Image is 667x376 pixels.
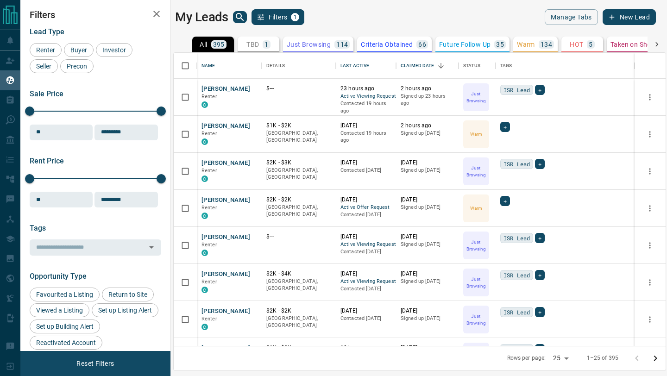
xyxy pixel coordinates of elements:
span: + [538,270,541,280]
button: [PERSON_NAME] [201,159,250,168]
p: Criteria Obtained [361,41,413,48]
div: condos.ca [201,138,208,145]
span: + [503,122,507,132]
p: Rows per page: [507,354,546,362]
p: 10 hours ago [340,344,391,352]
p: Signed up 23 hours ago [401,93,454,107]
span: Renter [201,94,217,100]
div: condos.ca [201,101,208,108]
p: Signed up [DATE] [401,130,454,137]
p: TBD [246,41,259,48]
span: Active Viewing Request [340,93,391,100]
span: ISR Lead [503,345,530,354]
button: Go to next page [646,349,665,368]
p: 134 [541,41,552,48]
span: + [538,233,541,243]
div: Set up Building Alert [30,320,100,333]
p: [GEOGRAPHIC_DATA], [GEOGRAPHIC_DATA] [266,204,331,218]
p: $2K - $2K [266,196,331,204]
p: [DATE] [340,122,391,130]
p: [GEOGRAPHIC_DATA], [GEOGRAPHIC_DATA] [266,278,331,292]
div: + [500,122,510,132]
p: [GEOGRAPHIC_DATA], [GEOGRAPHIC_DATA] [266,167,331,181]
p: $2K - $2K [266,307,331,315]
div: Favourited a Listing [30,288,100,301]
span: Active Viewing Request [340,241,391,249]
p: Contacted [DATE] [340,167,391,174]
p: 5 [589,41,592,48]
p: $2K - $3K [266,159,331,167]
span: Sale Price [30,89,63,98]
span: Reactivated Account [33,339,99,346]
p: 66 [418,41,426,48]
button: more [643,164,657,178]
span: Seller [33,63,55,70]
button: search button [233,11,247,23]
div: Tags [496,53,635,79]
p: [GEOGRAPHIC_DATA], [GEOGRAPHIC_DATA] [266,315,331,329]
p: [DATE] [340,196,391,204]
span: Renter [201,242,217,248]
p: [DATE] [401,307,454,315]
span: Renter [201,279,217,285]
p: Contacted [DATE] [340,248,391,256]
p: HOT [570,41,583,48]
button: Reset Filters [70,356,120,371]
p: Just Browsing [464,90,488,104]
button: [PERSON_NAME] [201,344,250,353]
p: Just Browsing [464,313,488,326]
span: Renter [201,205,217,211]
p: [DATE] [401,196,454,204]
h1: My Leads [175,10,228,25]
p: [DATE] [401,233,454,241]
button: more [643,313,657,326]
button: more [643,201,657,215]
button: more [643,276,657,289]
button: [PERSON_NAME] [201,196,250,205]
p: $--- [266,233,331,241]
div: 25 [549,351,572,365]
button: Sort [434,59,447,72]
p: [GEOGRAPHIC_DATA], [GEOGRAPHIC_DATA] [266,130,331,144]
span: + [538,345,541,354]
button: Filters1 [252,9,305,25]
p: 23 hours ago [340,85,391,93]
p: 1 [264,41,268,48]
span: ISR Lead [503,233,530,243]
div: Viewed a Listing [30,303,89,317]
button: [PERSON_NAME] [201,270,250,279]
p: Contacted [DATE] [340,285,391,293]
p: Signed up [DATE] [401,278,454,285]
p: Contacted 19 hours ago [340,100,391,114]
div: Name [197,53,262,79]
p: [DATE] [340,307,391,315]
span: Active Viewing Request [340,278,391,286]
div: Details [266,53,285,79]
div: Last Active [336,53,396,79]
div: + [535,159,545,169]
p: Signed up [DATE] [401,241,454,248]
span: Tags [30,224,46,232]
h2: Filters [30,9,161,20]
p: 395 [213,41,225,48]
span: Renter [201,316,217,322]
span: Investor [99,46,129,54]
p: Future Follow Up [439,41,491,48]
p: Just Browsing [464,164,488,178]
span: ISR Lead [503,85,530,94]
p: $1K - $2K [266,122,331,130]
span: + [503,196,507,206]
div: Set up Listing Alert [92,303,158,317]
div: Name [201,53,215,79]
p: Contacted [DATE] [340,315,391,322]
p: Just Browsing [464,238,488,252]
div: condos.ca [201,175,208,182]
p: 35 [496,41,504,48]
p: Just Browsing [464,276,488,289]
div: Buyer [64,43,94,57]
span: Favourited a Listing [33,291,96,298]
p: Signed up [DATE] [401,204,454,211]
div: Last Active [340,53,369,79]
span: Opportunity Type [30,272,87,281]
button: more [643,90,657,104]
